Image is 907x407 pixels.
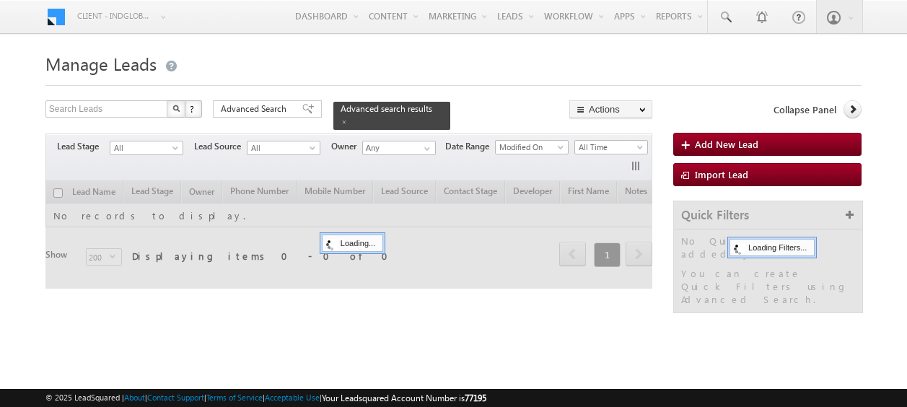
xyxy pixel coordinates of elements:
a: Terms of Service [206,393,263,402]
input: Type to Search [362,141,436,155]
span: Lead Stage [57,140,110,153]
div: Loading... [322,235,383,252]
span: Manage Leads [45,52,157,75]
span: © 2025 LeadSquared | | | | | [45,391,486,405]
a: All [247,141,320,155]
button: ? [185,100,202,118]
a: Acceptable Use [265,393,320,402]
a: Modified On [495,140,569,154]
a: All Time [574,140,648,154]
div: Loading Filters... [729,239,815,256]
span: All Time [575,141,644,154]
span: Lead Source [194,140,247,153]
a: All [110,141,183,155]
span: Client - indglobal2 (77195) [77,9,153,23]
span: Add New Lead [695,138,758,150]
span: Owner [331,140,362,153]
span: ? [190,102,196,115]
span: 77195 [465,393,486,403]
span: Advanced Search [221,102,291,115]
span: Modified On [496,141,564,154]
span: Your Leadsquared Account Number is [322,393,486,403]
span: Date Range [445,140,495,153]
a: Contact Support [147,393,204,402]
span: Advanced search results [341,103,432,114]
span: All [110,141,179,154]
img: Search [172,105,180,112]
span: Collapse Panel [774,103,836,116]
span: Import Lead [695,168,748,180]
a: About [124,393,145,402]
a: Show All Items [416,141,434,156]
button: Actions [569,100,652,118]
span: All [247,141,316,154]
